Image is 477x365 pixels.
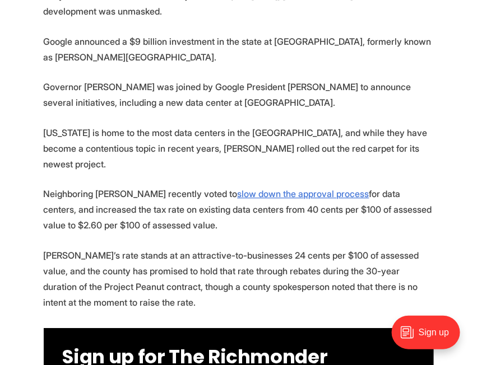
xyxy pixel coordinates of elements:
p: Governor [PERSON_NAME] was joined by Google President [PERSON_NAME] to announce several initiativ... [44,79,434,110]
p: Neighboring [PERSON_NAME] recently voted to for data centers, and increased the tax rate on exist... [44,186,434,233]
a: slow down the approval process [238,188,369,199]
iframe: portal-trigger [382,310,477,365]
p: Google announced a $9 billion investment in the state at [GEOGRAPHIC_DATA], formerly known as [PE... [44,34,434,65]
p: [US_STATE] is home to the most data centers in the [GEOGRAPHIC_DATA], and while they have become ... [44,125,434,172]
p: [PERSON_NAME]’s rate stands at an attractive-to-businesses 24 cents per $100 of assessed value, a... [44,247,434,310]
